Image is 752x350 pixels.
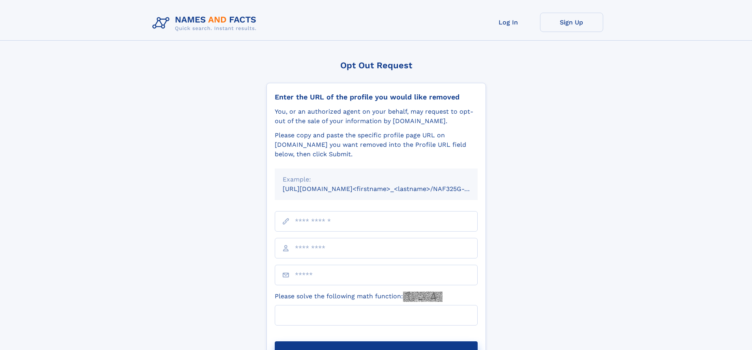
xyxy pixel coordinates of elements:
[540,13,603,32] a: Sign Up
[275,131,478,159] div: Please copy and paste the specific profile page URL on [DOMAIN_NAME] you want removed into the Pr...
[275,107,478,126] div: You, or an authorized agent on your behalf, may request to opt-out of the sale of your informatio...
[283,175,470,184] div: Example:
[477,13,540,32] a: Log In
[275,292,443,302] label: Please solve the following math function:
[283,185,493,193] small: [URL][DOMAIN_NAME]<firstname>_<lastname>/NAF325G-xxxxxxxx
[275,93,478,101] div: Enter the URL of the profile you would like removed
[149,13,263,34] img: Logo Names and Facts
[266,60,486,70] div: Opt Out Request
